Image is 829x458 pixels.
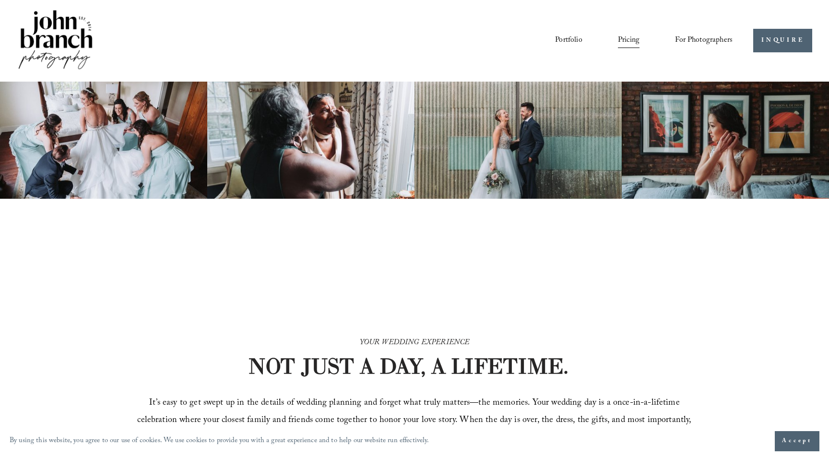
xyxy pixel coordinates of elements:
a: Portfolio [555,33,582,49]
img: Woman applying makeup to another woman near a window with floral curtains and autumn flowers. [207,82,414,199]
img: A bride and groom standing together, laughing, with the bride holding a bouquet in front of a cor... [414,82,622,199]
a: folder dropdown [675,33,733,49]
em: YOUR WEDDING EXPERIENCE [360,337,470,350]
a: Pricing [618,33,640,49]
img: Bride and groom standing in an elegant greenhouse with chandeliers and lush greenery. [414,199,622,316]
p: By using this website, you agree to our use of cookies. We use cookies to provide you with a grea... [10,434,429,448]
button: Accept [775,431,819,451]
a: INQUIRE [753,29,812,52]
span: For Photographers [675,33,733,48]
img: A bride and four bridesmaids in pink dresses, holding bouquets with pink and white flowers, smili... [207,199,414,316]
span: It’s easy to get swept up in the details of wedding planning and forget what truly matters—the me... [137,396,694,446]
img: John Branch IV Photography [17,8,95,73]
img: Bride adjusting earring in front of framed posters on a brick wall. [622,82,829,199]
span: Accept [782,436,812,446]
img: Silhouettes of a bride and groom facing each other in a church, with colorful stained glass windo... [622,199,829,316]
strong: NOT JUST A DAY, A LIFETIME. [248,353,568,379]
